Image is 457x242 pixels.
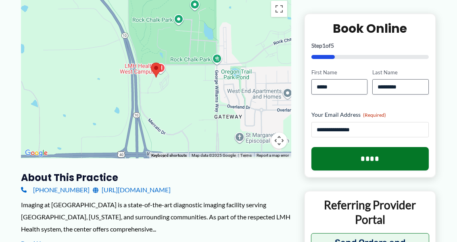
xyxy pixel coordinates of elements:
[21,199,291,235] div: Imaging at [GEOGRAPHIC_DATA] is a state-of-the-art diagnostic imaging facility serving [GEOGRAPHI...
[311,42,429,48] p: Step of
[311,198,429,227] p: Referring Provider Portal
[271,133,287,149] button: Map camera controls
[322,42,326,48] span: 1
[23,148,50,158] a: Open this area in Google Maps (opens a new window)
[151,153,187,158] button: Keyboard shortcuts
[257,153,289,158] a: Report a map error
[21,171,291,184] h3: About this practice
[192,153,236,158] span: Map data ©2025 Google
[372,68,428,76] label: Last Name
[23,148,50,158] img: Google
[311,111,429,119] label: Your Email Address
[93,184,171,196] a: [URL][DOMAIN_NAME]
[271,1,287,17] button: Toggle fullscreen view
[363,112,386,118] span: (Required)
[311,20,429,36] h2: Book Online
[240,153,252,158] a: Terms (opens in new tab)
[331,42,334,48] span: 5
[311,68,367,76] label: First Name
[21,184,90,196] a: [PHONE_NUMBER]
